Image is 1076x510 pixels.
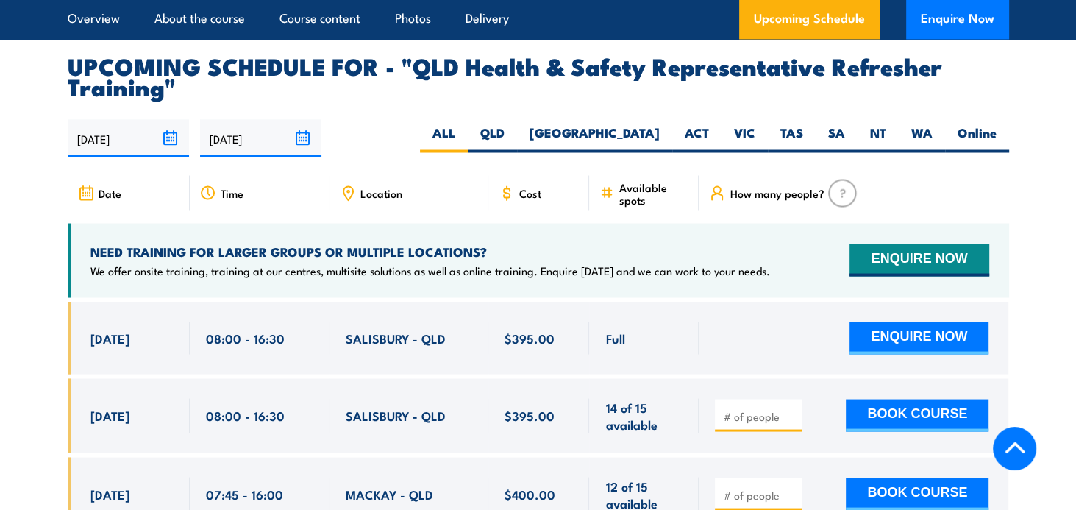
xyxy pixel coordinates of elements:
[858,124,899,152] label: NT
[605,329,624,346] span: Full
[945,124,1009,152] label: Online
[723,408,797,423] input: # of people
[519,186,541,199] span: Cost
[90,263,770,277] p: We offer onsite training, training at our centres, multisite solutions as well as online training...
[346,485,433,502] span: MACKAY - QLD
[619,180,688,205] span: Available spots
[99,186,121,199] span: Date
[846,478,988,510] button: BOOK COURSE
[505,406,555,423] span: $395.00
[672,124,722,152] label: ACT
[90,406,129,423] span: [DATE]
[468,124,517,152] label: QLD
[846,399,988,431] button: BOOK COURSE
[517,124,672,152] label: [GEOGRAPHIC_DATA]
[90,243,770,259] h4: NEED TRAINING FOR LARGER GROUPS OR MULTIPLE LOCATIONS?
[605,398,683,433] span: 14 of 15 available
[816,124,858,152] label: SA
[346,406,446,423] span: SALISBURY - QLD
[723,487,797,502] input: # of people
[206,485,283,502] span: 07:45 - 16:00
[849,322,988,354] button: ENQUIRE NOW
[730,186,824,199] span: How many people?
[68,119,189,157] input: From date
[206,406,285,423] span: 08:00 - 16:30
[505,329,555,346] span: $395.00
[768,124,816,152] label: TAS
[849,244,988,276] button: ENQUIRE NOW
[90,329,129,346] span: [DATE]
[221,186,243,199] span: Time
[200,119,321,157] input: To date
[899,124,945,152] label: WA
[206,329,285,346] span: 08:00 - 16:30
[90,485,129,502] span: [DATE]
[420,124,468,152] label: ALL
[505,485,555,502] span: $400.00
[346,329,446,346] span: SALISBURY - QLD
[68,54,1009,96] h2: UPCOMING SCHEDULE FOR - "QLD Health & Safety Representative Refresher Training"
[360,186,402,199] span: Location
[722,124,768,152] label: VIC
